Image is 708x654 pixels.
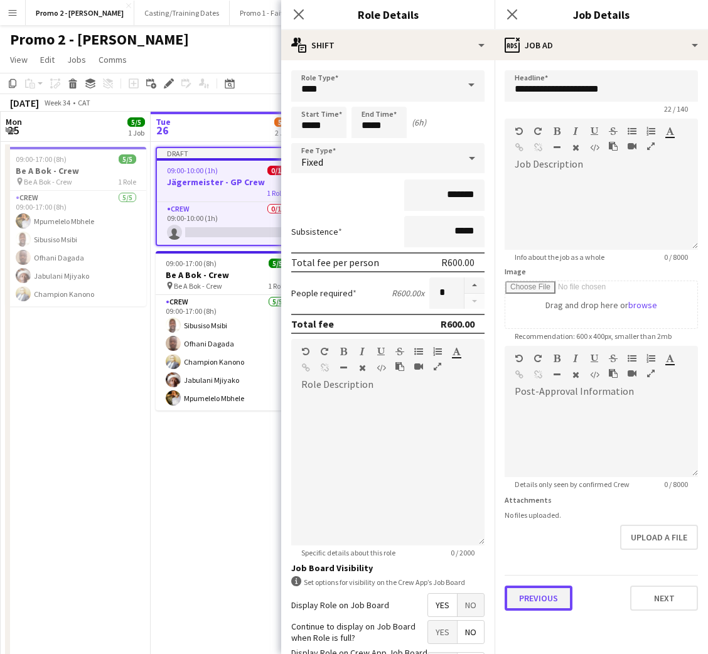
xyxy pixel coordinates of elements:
span: No [458,594,484,616]
button: Underline [590,126,599,136]
button: Insert video [414,362,423,372]
span: Recommendation: 600 x 400px, smaller than 2mb [505,331,682,341]
div: R600.00 x [392,287,424,299]
button: HTML Code [590,370,599,380]
a: Edit [35,51,60,68]
span: Comms [99,54,127,65]
span: 0 / 8000 [654,480,698,489]
span: Details only seen by confirmed Crew [505,480,640,489]
button: Unordered List [414,346,423,356]
button: Unordered List [628,126,636,136]
span: Info about the job as a whole [505,252,614,262]
button: Horizontal Line [339,363,348,373]
app-card-role: Crew5/509:00-17:00 (8h)Sibusiso MsibiOfhani DagadaChampion KanonoJabulani MjiyakoMpumelelo Mbhele [156,295,296,410]
span: 5/5 [127,117,145,127]
a: Comms [94,51,132,68]
button: Text Color [452,346,461,356]
span: 09:00-10:00 (1h) [167,166,218,175]
app-job-card: 09:00-17:00 (8h)5/5Be A Bok - Crew Be A Bok - Crew1 RoleCrew5/509:00-17:00 (8h)Sibusiso MsibiOfha... [156,251,296,410]
span: 0 / 8000 [654,252,698,262]
button: Increase [464,277,485,294]
span: 5/6 [274,117,292,127]
button: Promo 1 - Faith [230,1,298,25]
span: Specific details about this role [291,548,405,557]
div: 1 Job [128,128,144,137]
span: Be A Bok - Crew [24,177,72,186]
button: Italic [571,353,580,363]
span: 1 Role [267,188,285,198]
button: Fullscreen [646,368,655,378]
div: [DATE] [10,97,39,109]
button: Strikethrough [609,353,618,363]
span: Yes [428,594,457,616]
button: Underline [377,346,385,356]
button: Redo [534,353,542,363]
h1: Promo 2 - [PERSON_NAME] [10,30,189,49]
h3: Job Details [495,6,708,23]
span: 1 Role [268,281,286,291]
div: Total fee [291,318,334,330]
button: Ordered List [646,353,655,363]
button: Strikethrough [609,126,618,136]
app-card-role: Crew0/109:00-10:00 (1h) [157,202,295,245]
button: Bold [339,346,348,356]
button: Undo [515,353,523,363]
button: HTML Code [377,363,385,373]
h3: Be A Bok - Crew [156,269,296,281]
div: Shift [281,30,495,60]
button: Insert video [628,368,636,378]
a: View [5,51,33,68]
app-job-card: 09:00-17:00 (8h)5/5Be A Bok - Crew Be A Bok - Crew1 RoleCrew5/509:00-17:00 (8h)Mpumelelo MbheleSi... [6,147,146,306]
button: Paste as plain text [609,368,618,378]
button: Clear Formatting [358,363,367,373]
div: R600.00 [441,318,475,330]
label: Display Role on Job Board [291,599,389,611]
div: CAT [78,98,90,107]
span: 5/5 [269,259,286,268]
button: Casting/Training Dates [134,1,230,25]
button: Horizontal Line [552,142,561,153]
span: Tue [156,116,171,127]
button: HTML Code [590,142,599,153]
span: Yes [428,621,457,643]
button: Ordered List [646,126,655,136]
span: 0 / 2000 [441,548,485,557]
button: Bold [552,126,561,136]
div: Total fee per person [291,256,379,269]
span: 25 [4,123,22,137]
h3: Jägermeister - GP Crew [157,176,295,188]
button: Upload a file [620,525,698,550]
div: Draft [157,148,295,158]
app-job-card: Draft09:00-10:00 (1h)0/1Jägermeister - GP Crew1 RoleCrew0/109:00-10:00 (1h) [156,147,296,246]
button: Horizontal Line [552,370,561,380]
button: Unordered List [628,353,636,363]
button: Text Color [665,126,674,136]
div: (6h) [412,117,426,128]
span: 0/1 [267,166,285,175]
app-card-role: Crew5/509:00-17:00 (8h)Mpumelelo MbheleSibusiso MsibiOfhani DagadaJabulani MjiyakoChampion Kanono [6,191,146,306]
button: Text Color [665,353,674,363]
button: Paste as plain text [395,362,404,372]
span: 09:00-17:00 (8h) [166,259,217,268]
label: Continue to display on Job Board when Role is full? [291,621,427,643]
button: Redo [320,346,329,356]
span: 22 / 140 [654,104,698,114]
label: Attachments [505,495,552,505]
span: 5/5 [119,154,136,164]
button: Insert video [628,141,636,151]
span: 09:00-17:00 (8h) [16,154,67,164]
span: Be A Bok - Crew [174,281,222,291]
button: Clear Formatting [571,370,580,380]
button: Fullscreen [433,362,442,372]
span: Mon [6,116,22,127]
button: Fullscreen [646,141,655,151]
button: Strikethrough [395,346,404,356]
button: Next [630,586,698,611]
button: Undo [515,126,523,136]
button: Clear Formatting [571,142,580,153]
button: Bold [552,353,561,363]
button: Redo [534,126,542,136]
span: No [458,621,484,643]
